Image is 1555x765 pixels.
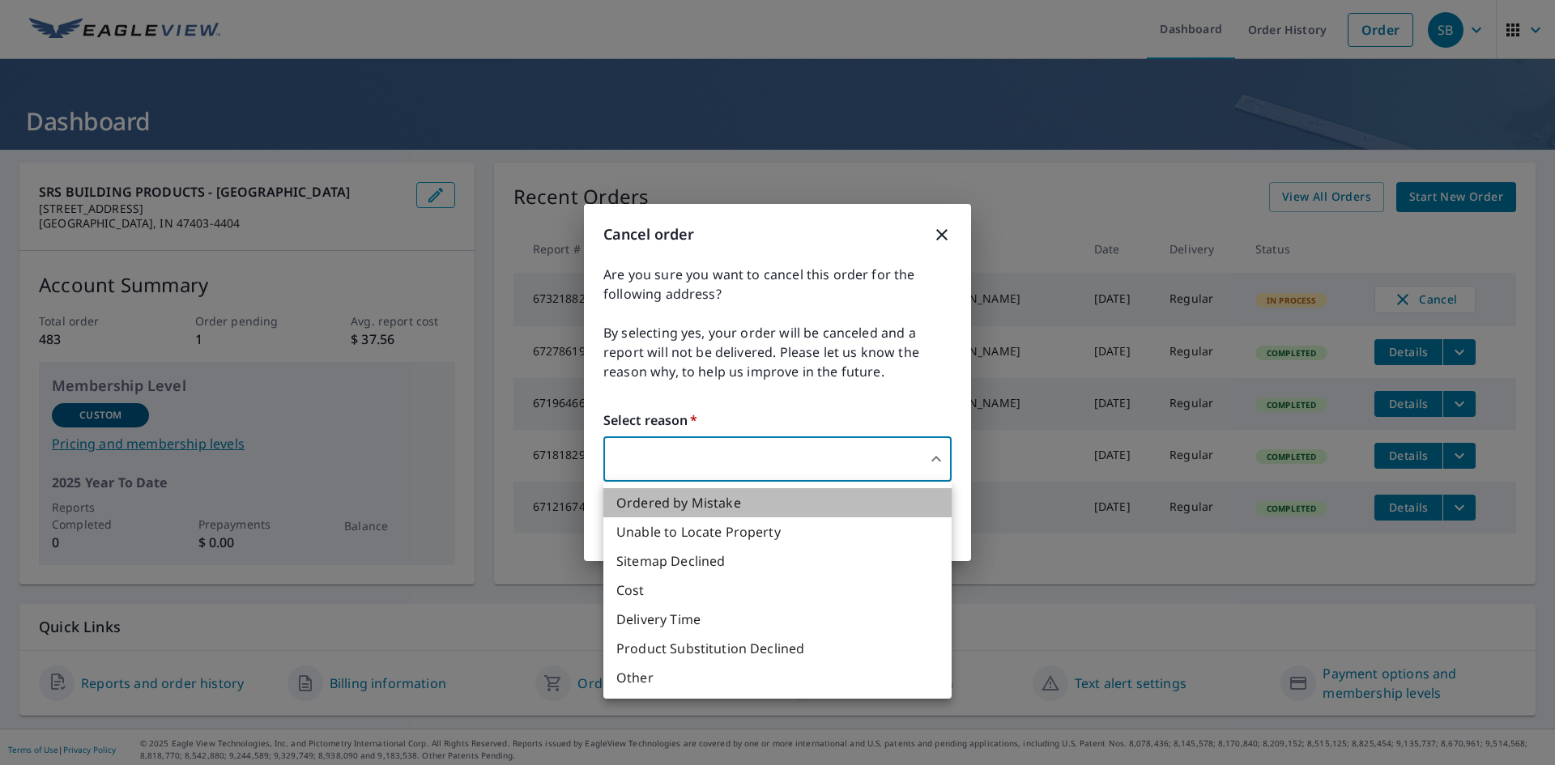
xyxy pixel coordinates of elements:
[603,517,952,546] li: Unable to Locate Property
[603,605,952,634] li: Delivery Time
[603,546,952,576] li: Sitemap Declined
[603,634,952,663] li: Product Substitution Declined
[603,663,952,692] li: Other
[603,576,952,605] li: Cost
[603,488,952,517] li: Ordered by Mistake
